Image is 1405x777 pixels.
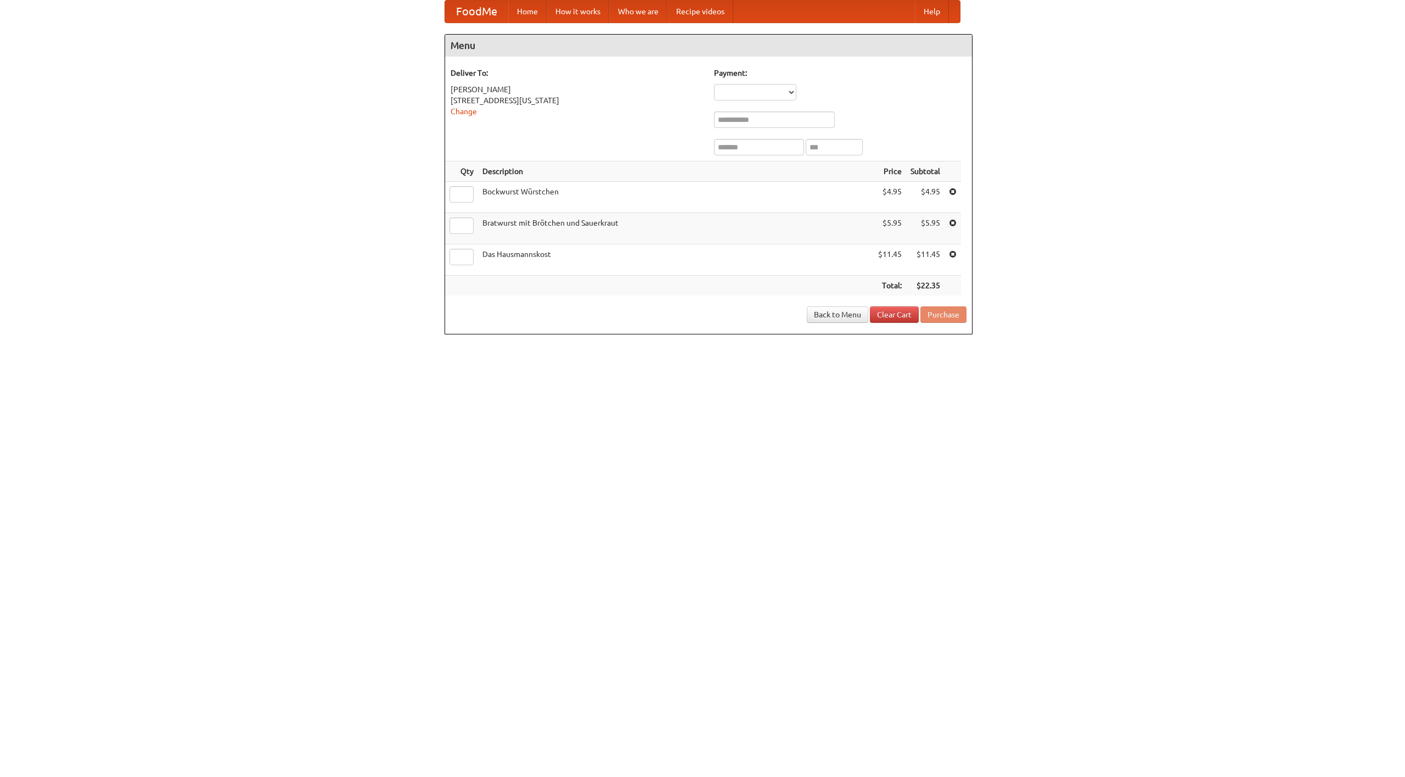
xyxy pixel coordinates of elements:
[445,35,972,57] h4: Menu
[609,1,667,23] a: Who we are
[445,1,508,23] a: FoodMe
[667,1,733,23] a: Recipe videos
[874,161,906,182] th: Price
[478,213,874,244] td: Bratwurst mit Brötchen und Sauerkraut
[451,84,703,95] div: [PERSON_NAME]
[451,68,703,79] h5: Deliver To:
[508,1,547,23] a: Home
[906,182,945,213] td: $4.95
[906,244,945,276] td: $11.45
[874,276,906,296] th: Total:
[915,1,949,23] a: Help
[870,306,919,323] a: Clear Cart
[906,161,945,182] th: Subtotal
[906,276,945,296] th: $22.35
[874,182,906,213] td: $4.95
[445,161,478,182] th: Qty
[807,306,868,323] a: Back to Menu
[906,213,945,244] td: $5.95
[920,306,966,323] button: Purchase
[451,95,703,106] div: [STREET_ADDRESS][US_STATE]
[478,182,874,213] td: Bockwurst Würstchen
[478,161,874,182] th: Description
[478,244,874,276] td: Das Hausmannskost
[451,107,477,116] a: Change
[874,244,906,276] td: $11.45
[874,213,906,244] td: $5.95
[547,1,609,23] a: How it works
[714,68,966,79] h5: Payment:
